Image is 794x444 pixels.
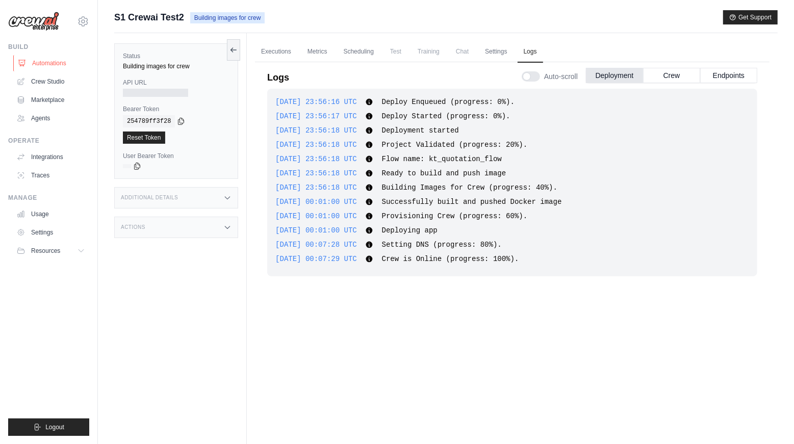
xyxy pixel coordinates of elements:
span: Test [384,41,407,62]
a: Reset Token [123,132,165,144]
span: Logout [45,423,64,431]
span: Project Validated (progress: 20%). [382,141,528,149]
label: User Bearer Token [123,152,229,160]
div: 채팅 위젯 [743,395,794,444]
span: Resources [31,247,60,255]
a: Scheduling [338,41,380,63]
a: Traces [12,167,89,184]
a: Settings [12,224,89,241]
span: [DATE] 00:07:28 UTC [275,241,357,249]
span: Building images for crew [190,12,265,23]
span: Flow name: kt_quotation_flow [382,155,502,163]
div: Build [8,43,89,51]
a: Automations [13,55,90,71]
span: Auto-scroll [544,71,578,82]
span: [DATE] 00:07:29 UTC [275,255,357,263]
span: [DATE] 00:01:00 UTC [275,226,357,234]
span: S1 Crewai Test2 [114,10,184,24]
span: [DATE] 23:56:18 UTC [275,169,357,177]
span: [DATE] 00:01:00 UTC [275,212,357,220]
code: 254789ff3f28 [123,115,175,127]
p: Logs [267,70,289,85]
span: [DATE] 23:56:18 UTC [275,126,357,135]
label: Bearer Token [123,105,229,113]
span: Chat is not available until the deployment is complete [450,41,475,62]
a: Usage [12,206,89,222]
iframe: Chat Widget [743,395,794,444]
a: Logs [518,41,543,63]
div: Building images for crew [123,62,229,70]
span: [DATE] 23:56:18 UTC [275,184,357,192]
button: Logout [8,419,89,436]
button: Get Support [723,10,778,24]
a: Integrations [12,149,89,165]
h3: Additional Details [121,195,178,201]
span: Deploy Started (progress: 0%). [382,112,510,120]
span: Setting DNS (progress: 80%). [382,241,502,249]
a: Executions [255,41,297,63]
a: Crew Studio [12,73,89,90]
span: Ready to build and push image [382,169,506,177]
span: Deploying app [382,226,438,234]
label: Status [123,52,229,60]
span: [DATE] 23:56:17 UTC [275,112,357,120]
a: Agents [12,110,89,126]
span: Building Images for Crew (progress: 40%). [382,184,557,192]
label: API URL [123,79,229,87]
button: Crew [643,68,700,83]
a: Marketplace [12,92,89,108]
span: Training is not available until the deployment is complete [412,41,446,62]
span: Deployment started [382,126,459,135]
a: Settings [479,41,513,63]
button: Deployment [586,68,643,83]
a: Metrics [301,41,334,63]
span: [DATE] 23:56:18 UTC [275,155,357,163]
div: Operate [8,137,89,145]
button: Resources [12,243,89,259]
span: [DATE] 00:01:00 UTC [275,198,357,206]
span: Provisioning Crew (progress: 60%). [382,212,528,220]
span: [DATE] 23:56:18 UTC [275,141,357,149]
div: Manage [8,194,89,202]
button: Endpoints [700,68,757,83]
span: Crew is Online (progress: 100%). [382,255,519,263]
span: Successfully built and pushed Docker image [382,198,562,206]
img: Logo [8,12,59,31]
h3: Actions [121,224,145,230]
span: Deploy Enqueued (progress: 0%). [382,98,515,106]
span: [DATE] 23:56:16 UTC [275,98,357,106]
